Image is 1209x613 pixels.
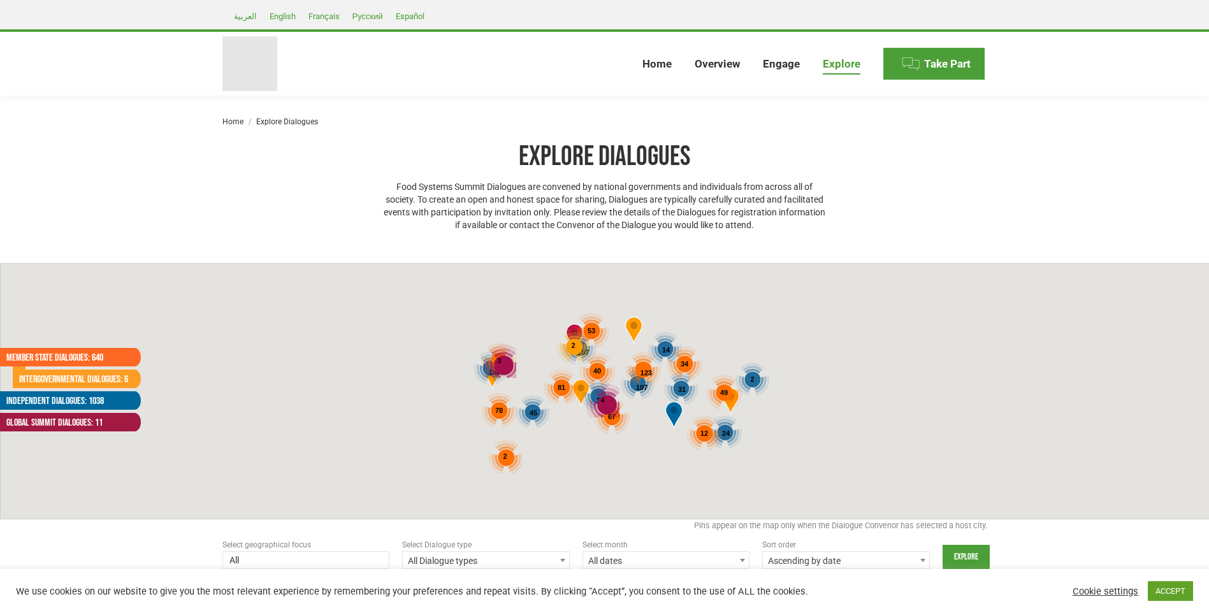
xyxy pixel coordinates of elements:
[557,384,565,391] span: 81
[222,36,277,91] img: Food Systems Summit Dialogues
[662,346,669,354] span: 14
[763,57,800,71] span: Engage
[593,367,600,375] span: 40
[571,342,575,349] span: 2
[583,551,750,569] span: All dates
[720,389,727,396] span: 49
[402,551,570,569] span: All Dialogue types
[924,57,971,71] span: Take Part
[346,8,389,24] a: Русский
[497,357,501,364] span: 3
[1148,581,1193,601] a: ACCEPT
[677,386,685,393] span: 31
[700,429,707,437] span: 12
[600,396,604,404] span: 4
[721,429,729,437] span: 24
[529,409,537,417] span: 45
[640,369,651,377] span: 123
[762,551,930,569] span: Ascending by date
[943,545,990,569] input: Explore
[263,8,302,24] a: English
[583,552,749,570] span: All dates
[234,11,257,21] span: العربية
[680,360,688,368] span: 34
[13,370,128,388] a: Intergovernmental Dialogues: 6
[389,8,431,24] a: Español
[383,180,827,231] p: Food Systems Summit Dialogues are convened by national governments and individuals from across al...
[396,11,424,21] span: Español
[222,519,987,538] div: Pins appear on the map only when the Dialogue Convenor has selected a host city.
[402,538,570,551] div: Select Dialogue type
[383,140,827,174] h1: Explore Dialogues
[352,11,383,21] span: Русский
[495,407,502,414] span: 78
[763,552,929,570] span: Ascending by date
[503,452,507,460] span: 2
[228,8,263,24] a: العربية
[222,117,243,126] a: Home
[750,375,754,383] span: 2
[256,117,318,126] span: Explore Dialogues
[308,11,340,21] span: Français
[587,327,595,335] span: 53
[270,11,296,21] span: English
[901,54,920,73] img: Menu icon
[583,538,750,551] div: Select month
[1073,586,1138,597] a: Cookie settings
[762,538,930,551] div: Sort order
[823,57,860,71] span: Explore
[695,57,740,71] span: Overview
[302,8,346,24] a: Français
[403,552,569,570] span: All Dialogue types
[222,538,390,551] div: Select geographical focus
[16,586,840,597] div: We use cookies on our website to give you the most relevant experience by remembering your prefer...
[642,57,672,71] span: Home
